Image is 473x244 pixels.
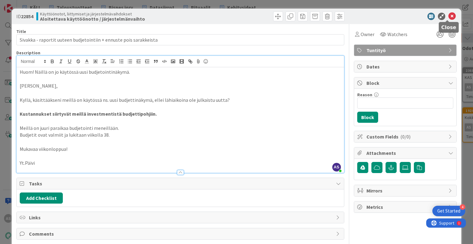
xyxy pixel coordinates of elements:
[332,163,341,172] span: AS
[437,208,460,214] div: Get Started
[361,31,374,38] span: Owner
[357,112,378,123] button: Block
[400,134,410,140] span: ( 0/0 )
[460,204,465,210] div: 4
[20,111,157,117] strong: Kustannukset siirtyvät meillä investmentistä budjettipohjiin.
[20,97,341,104] p: Kyllä, käsittääkseni meillä on käytössä ns. uusi budjettinäkymä, ellei lähiaikoina ole julkaistu ...
[20,146,341,153] p: Mukavaa viikonloppua!
[387,31,407,38] span: Watchers
[432,206,465,216] div: Open Get Started checklist, remaining modules: 4
[20,192,63,204] button: Add Checklist
[366,63,445,70] span: Dates
[16,34,344,45] input: type card name here...
[366,187,445,194] span: Mirrors
[29,214,333,221] span: Links
[16,13,33,20] span: ID
[32,2,34,7] div: 1
[366,149,445,157] span: Attachments
[366,203,445,211] span: Metrics
[20,68,341,76] p: Huom! Näillä on jo käytössä uusi budjetointinäkymä.
[29,230,333,238] span: Comments
[16,50,40,56] span: Description
[20,125,341,132] p: Meillä on juuri paraikaa budjetointi meneillään.
[366,79,445,87] span: Block
[13,1,28,8] span: Support
[40,11,145,16] span: Käyttöönotot, liittymiset ja järjestelmävaihdokset
[21,13,33,19] b: 22854
[441,24,456,30] h5: Close
[20,82,341,89] p: [PERSON_NAME],
[40,16,145,21] b: Aloitettava käyttöönotto / järjestelmänvaihto
[16,29,26,34] label: Title
[357,92,372,97] label: Reason
[29,180,333,187] span: Tasks
[366,47,445,54] span: Tuntityö
[20,131,341,139] p: Budjetit ovat valmiit ja lukitaan viikolla 38.
[20,159,341,167] p: Yt.Päivi
[366,133,445,140] span: Custom Fields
